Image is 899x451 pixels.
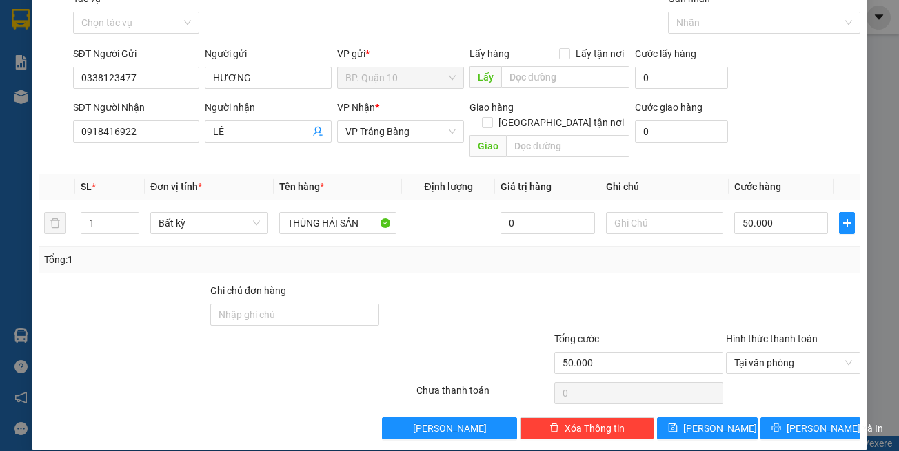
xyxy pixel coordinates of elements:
span: Cước hàng [734,181,781,192]
span: save [668,423,678,434]
div: Người gửi [205,46,332,61]
span: Lấy hàng [469,48,509,59]
span: Tại văn phòng [734,353,852,373]
label: Ghi chú đơn hàng [210,285,286,296]
span: Tên hàng [279,181,324,192]
span: user-add [312,126,323,137]
input: VD: Bàn, Ghế [279,212,396,234]
span: Tổng cước [554,333,599,344]
input: Cước lấy hàng [635,67,729,89]
span: BP. Quận 10 [345,67,456,88]
button: [PERSON_NAME] [382,417,516,439]
span: Lấy tận nơi [570,46,629,61]
button: printer[PERSON_NAME] và In [760,417,861,439]
span: Lấy [469,66,501,88]
span: plus [840,218,854,229]
th: Ghi chú [600,174,729,200]
input: Dọc đường [506,135,629,157]
span: Định lượng [424,181,472,192]
div: SĐT Người Nhận [73,100,200,115]
span: Giao hàng [469,102,514,113]
span: Bất kỳ [159,213,259,233]
button: save[PERSON_NAME] [657,417,758,439]
input: Cước giao hàng [635,120,729,143]
span: [GEOGRAPHIC_DATA] tận nơi [493,115,629,130]
label: Cước lấy hàng [635,48,696,59]
button: deleteXóa Thông tin [520,417,654,439]
span: [PERSON_NAME] và In [787,421,883,436]
button: plus [839,212,855,234]
div: Người nhận [205,100,332,115]
label: Hình thức thanh toán [726,333,818,344]
input: 0 [501,212,594,234]
span: [PERSON_NAME] [683,421,757,436]
span: VP Nhận [337,102,375,113]
span: Giao [469,135,506,157]
span: SL [81,181,92,192]
button: delete [44,212,66,234]
span: Đơn vị tính [150,181,202,192]
span: VP Trảng Bàng [345,121,456,142]
span: Giá trị hàng [501,181,552,192]
div: Tổng: 1 [44,252,348,267]
input: Ghi Chú [606,212,723,234]
input: Ghi chú đơn hàng [210,304,379,326]
input: Dọc đường [501,66,629,88]
span: printer [771,423,781,434]
div: Chưa thanh toán [415,383,552,407]
span: delete [549,423,559,434]
span: Xóa Thông tin [565,421,625,436]
span: [PERSON_NAME] [413,421,487,436]
div: SĐT Người Gửi [73,46,200,61]
label: Cước giao hàng [635,102,703,113]
div: VP gửi [337,46,464,61]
